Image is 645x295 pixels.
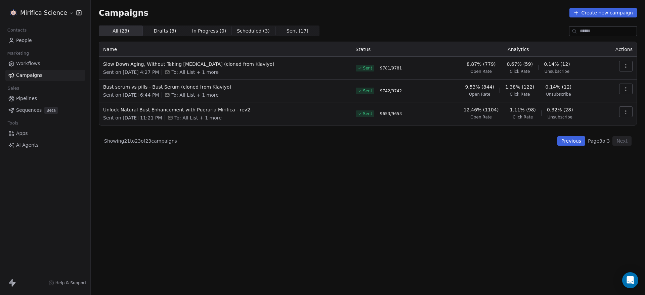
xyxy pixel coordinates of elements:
[5,70,85,81] a: Campaigns
[103,106,348,113] span: Unlock Natural Bust Enhancement with Pueraria Mirifica - rev2
[569,8,637,17] button: Create new campaign
[5,83,22,93] span: Sales
[103,69,159,76] span: Sent on [DATE] 4:27 PM
[9,9,17,17] img: MIRIFICA%20science_logo_icon-big.png
[465,84,494,90] span: 9.53% (844)
[588,138,610,144] span: Page 3 of 3
[55,280,86,286] span: Help & Support
[287,28,308,35] span: Sent ( 17 )
[103,61,348,67] span: Slow Down Aging, Without Taking [MEDICAL_DATA] (cloned from Klaviyo)
[546,92,571,97] span: Unsubscribe
[99,8,148,17] span: Campaigns
[546,84,572,90] span: 0.14% (12)
[16,95,37,102] span: Pipelines
[470,114,492,120] span: Open Rate
[104,138,177,144] span: Showing 21 to 23 of 23 campaigns
[103,92,159,98] span: Sent on [DATE] 6:44 PM
[545,69,569,74] span: Unsubscribe
[16,107,42,114] span: Sequences
[16,130,28,137] span: Apps
[103,114,162,121] span: Sent on [DATE] 11:21 PM
[5,140,85,151] a: AI Agents
[612,136,632,146] button: Next
[16,142,39,149] span: AI Agents
[510,69,530,74] span: Click Rate
[171,69,218,76] span: To: All List + 1 more
[544,61,570,67] span: 0.14% (12)
[4,48,32,58] span: Marketing
[16,72,42,79] span: Campaigns
[5,35,85,46] a: People
[5,128,85,139] a: Apps
[505,84,534,90] span: 1.38% (122)
[380,88,402,94] span: 9742 / 9742
[363,88,372,94] span: Sent
[16,60,40,67] span: Workflows
[192,28,226,35] span: In Progress ( 0 )
[513,114,533,120] span: Click Rate
[363,65,372,71] span: Sent
[237,28,270,35] span: Scheduled ( 3 )
[557,136,585,146] button: Previous
[547,106,573,113] span: 0.32% (28)
[5,105,85,116] a: SequencesBeta
[5,58,85,69] a: Workflows
[464,106,499,113] span: 12.46% (1104)
[510,92,530,97] span: Click Rate
[469,92,490,97] span: Open Rate
[363,111,372,116] span: Sent
[16,37,32,44] span: People
[548,114,572,120] span: Unsubscribe
[622,272,638,288] div: Open Intercom Messenger
[470,69,492,74] span: Open Rate
[380,65,402,71] span: 9781 / 9781
[380,111,402,116] span: 9653 / 9653
[5,93,85,104] a: Pipelines
[507,61,533,67] span: 0.67% (59)
[5,118,21,128] span: Tools
[8,7,72,18] button: Mirifica Science
[510,106,536,113] span: 1.11% (98)
[171,92,218,98] span: To: All List + 1 more
[154,28,176,35] span: Drafts ( 3 )
[601,42,637,57] th: Actions
[44,107,58,114] span: Beta
[99,42,352,57] th: Name
[20,8,67,17] span: Mirifica Science
[4,25,30,35] span: Contacts
[467,61,496,67] span: 8.87% (779)
[436,42,601,57] th: Analytics
[103,84,348,90] span: Bust serum vs pills - Bust Serum (cloned from Klaviyo)
[174,114,221,121] span: To: All List + 1 more
[49,280,86,286] a: Help & Support
[352,42,436,57] th: Status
